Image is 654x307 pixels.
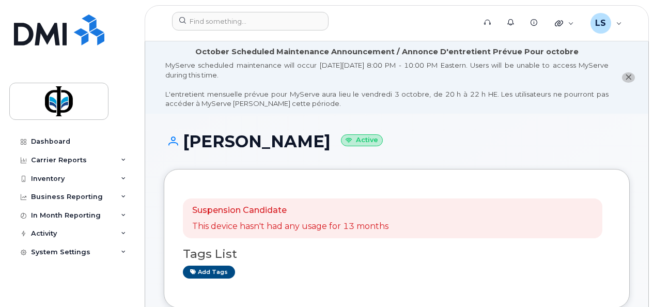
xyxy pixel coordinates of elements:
[165,60,609,109] div: MyServe scheduled maintenance will occur [DATE][DATE] 8:00 PM - 10:00 PM Eastern. Users will be u...
[341,134,383,146] small: Active
[622,72,635,83] button: close notification
[183,266,235,279] a: Add tags
[192,221,388,233] p: This device hasn't had any usage for 13 months
[164,132,630,150] h1: [PERSON_NAME]
[195,47,579,57] div: October Scheduled Maintenance Announcement / Annonce D'entretient Prévue Pour octobre
[192,205,388,217] p: Suspension Candidate
[183,248,611,260] h3: Tags List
